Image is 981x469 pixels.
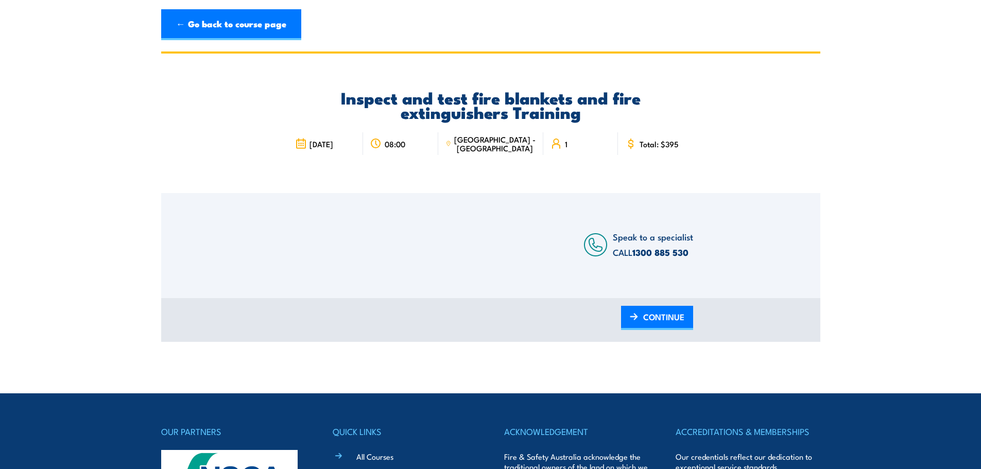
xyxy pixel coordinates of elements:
[454,135,536,152] span: [GEOGRAPHIC_DATA] - [GEOGRAPHIC_DATA]
[676,424,820,439] h4: ACCREDITATIONS & MEMBERSHIPS
[640,140,679,148] span: Total: $395
[161,9,301,40] a: ← Go back to course page
[288,90,693,119] h2: Inspect and test fire blankets and fire extinguishers Training
[356,451,393,462] a: All Courses
[632,246,689,259] a: 1300 885 530
[504,424,648,439] h4: ACKNOWLEDGEMENT
[333,424,477,439] h4: QUICK LINKS
[309,140,333,148] span: [DATE]
[565,140,567,148] span: 1
[613,230,693,258] span: Speak to a specialist CALL
[621,306,693,330] a: CONTINUE
[643,303,684,331] span: CONTINUE
[161,424,305,439] h4: OUR PARTNERS
[385,140,405,148] span: 08:00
